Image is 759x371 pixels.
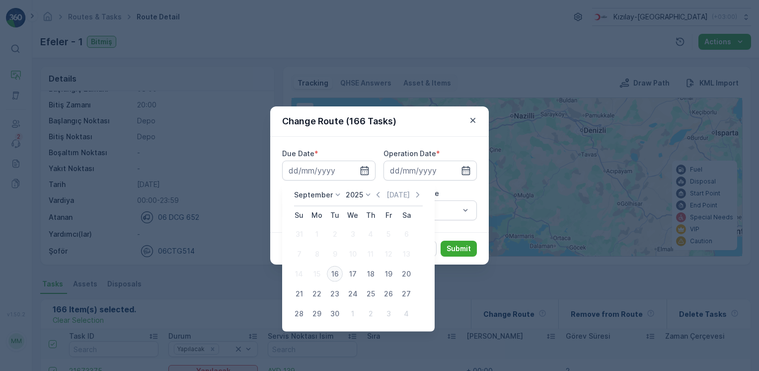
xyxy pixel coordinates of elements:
div: 2 [327,226,343,242]
p: [DATE] [386,190,410,200]
p: September [294,190,333,200]
input: dd/mm/yyyy [282,161,376,181]
input: dd/mm/yyyy [383,161,477,181]
div: 17 [345,266,361,282]
label: Operation Date [383,149,436,158]
div: 15 [309,266,325,282]
th: Monday [308,206,326,224]
th: Thursday [362,206,379,224]
div: 22 [309,286,325,302]
div: 3 [380,306,396,322]
div: 18 [363,266,379,282]
div: 28 [291,306,307,322]
div: 23 [327,286,343,302]
p: Submit [447,244,471,254]
label: Due Date [282,149,314,158]
div: 13 [398,246,414,262]
div: 4 [363,226,379,242]
div: 5 [380,226,396,242]
div: 25 [363,286,379,302]
th: Friday [379,206,397,224]
div: 31 [291,226,307,242]
div: 16 [327,266,343,282]
div: 2 [363,306,379,322]
div: 3 [345,226,361,242]
div: 27 [398,286,414,302]
div: 11 [363,246,379,262]
div: 14 [291,266,307,282]
div: 24 [345,286,361,302]
div: 6 [398,226,414,242]
div: 8 [309,246,325,262]
div: 7 [291,246,307,262]
th: Wednesday [344,206,362,224]
div: 29 [309,306,325,322]
div: 19 [380,266,396,282]
div: 9 [327,246,343,262]
th: Saturday [397,206,415,224]
div: 4 [398,306,414,322]
th: Sunday [290,206,308,224]
button: Submit [441,241,477,257]
p: 2025 [346,190,363,200]
div: 30 [327,306,343,322]
p: Change Route (166 Tasks) [282,114,396,128]
div: 21 [291,286,307,302]
div: 26 [380,286,396,302]
div: 1 [345,306,361,322]
div: 10 [345,246,361,262]
div: 1 [309,226,325,242]
div: 20 [398,266,414,282]
div: 12 [380,246,396,262]
th: Tuesday [326,206,344,224]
